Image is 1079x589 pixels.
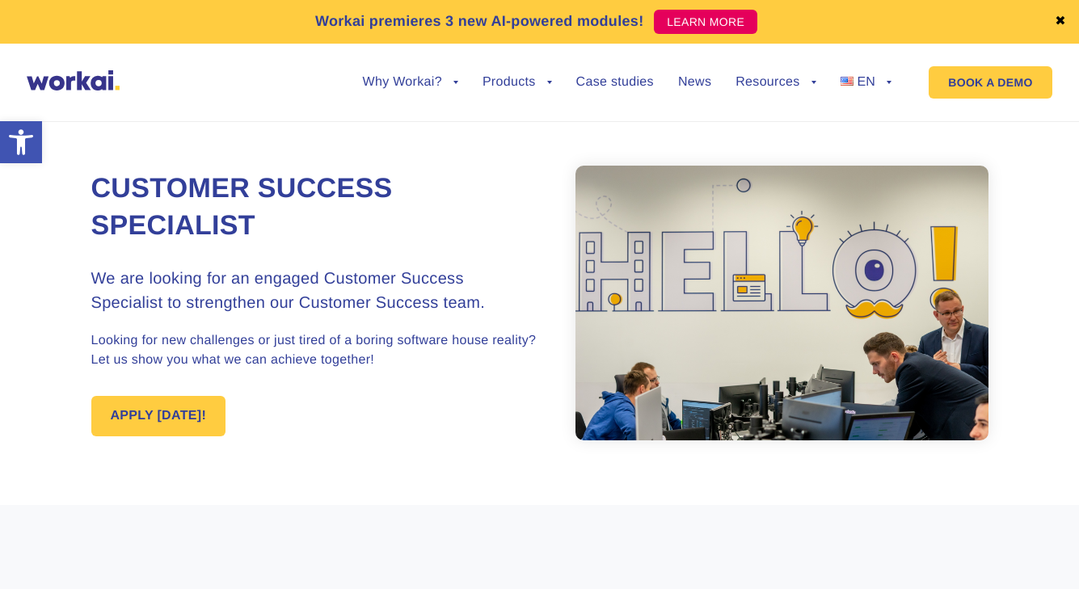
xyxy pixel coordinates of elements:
[91,331,540,370] p: Looking for new challenges or just tired of a boring software house reality? Let us show you what...
[363,76,458,89] a: Why Workai?
[576,76,654,89] a: Case studies
[735,76,816,89] a: Resources
[929,66,1052,99] a: BOOK A DEMO
[91,396,226,436] a: APPLY [DATE]!
[483,76,552,89] a: Products
[315,11,644,32] p: Workai premieres 3 new AI-powered modules!
[1055,15,1066,28] a: ✖
[857,75,875,89] span: EN
[91,170,540,245] h1: Customer Success Specialist
[654,10,757,34] a: LEARN MORE
[91,267,540,315] h3: We are looking for an engaged Customer Success Specialist to strengthen our Customer Success team.
[678,76,711,89] a: News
